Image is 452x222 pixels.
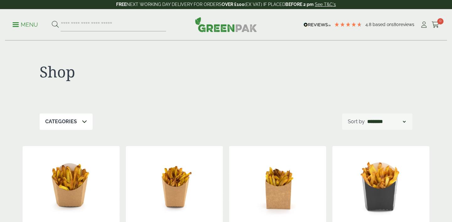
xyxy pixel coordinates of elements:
span: Based on [373,22,392,27]
span: 180 [392,22,399,27]
strong: BEFORE 2 pm [285,2,314,7]
div: 4.78 Stars [334,22,362,27]
p: Menu [13,21,38,29]
p: Sort by [348,118,365,125]
span: 4.8 [365,22,373,27]
a: Menu [13,21,38,27]
a: 0 [432,20,439,29]
span: reviews [399,22,414,27]
h1: Shop [40,63,226,81]
i: Cart [432,22,439,28]
p: Categories [45,118,77,125]
img: GreenPak Supplies [195,17,257,32]
i: My Account [420,22,428,28]
strong: OVER £100 [222,2,245,7]
select: Shop order [366,118,407,125]
strong: FREE [116,2,126,7]
img: REVIEWS.io [304,23,331,27]
a: See T&C's [315,2,336,7]
span: 0 [437,18,444,24]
